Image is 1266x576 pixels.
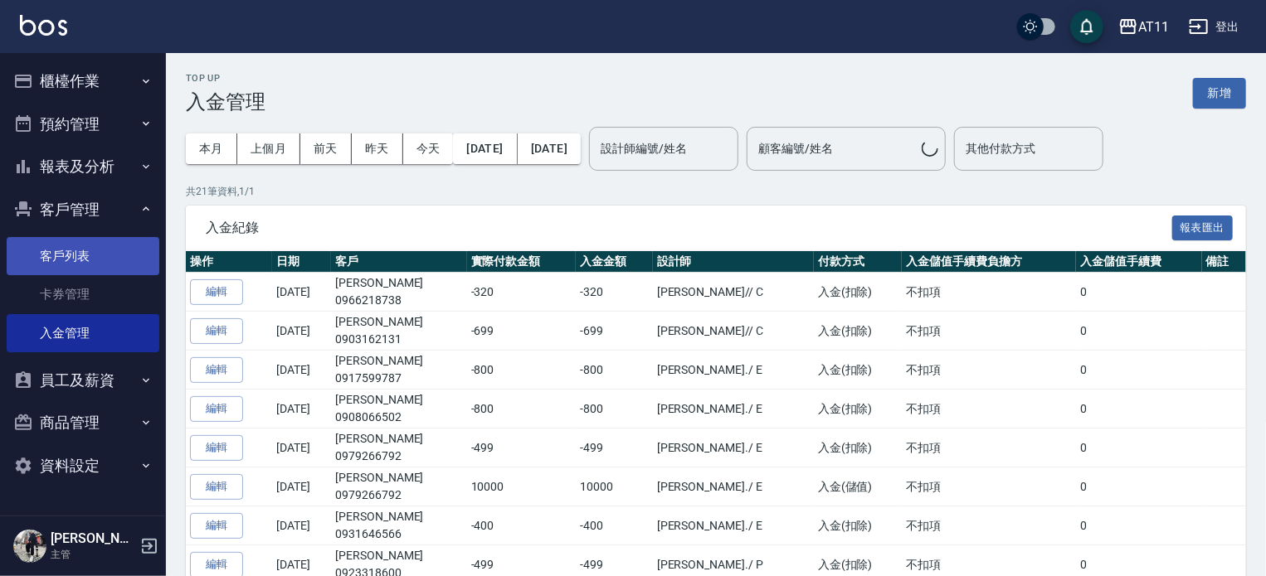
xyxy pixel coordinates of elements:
td: 入金(扣除) [814,506,902,545]
p: 0931646566 [335,525,462,543]
a: 報表匯出 [1172,219,1234,235]
td: 0 [1076,467,1201,506]
button: 編輯 [190,318,243,344]
td: -800 [576,351,652,390]
td: [DATE] [272,351,331,390]
th: 入金儲值手續費負擔方 [902,251,1076,273]
button: AT11 [1112,10,1176,44]
button: 預約管理 [7,103,159,146]
td: [PERSON_NAME]. / E [653,467,814,506]
td: [PERSON_NAME] [331,390,466,428]
button: 編輯 [190,396,243,422]
button: 客戶管理 [7,188,159,231]
td: -400 [467,506,577,545]
h5: [PERSON_NAME]. [51,530,135,547]
th: 備註 [1202,251,1246,273]
td: 入金(扣除) [814,312,902,351]
td: [PERSON_NAME]. / E [653,506,814,545]
img: Logo [20,15,67,36]
th: 客戶 [331,251,466,273]
p: 0903162131 [335,331,462,348]
td: -800 [467,351,577,390]
td: -699 [576,312,652,351]
th: 入金儲值手續費 [1076,251,1201,273]
button: 今天 [403,133,454,164]
td: 10000 [467,467,577,506]
button: 本月 [186,133,237,164]
td: [DATE] [272,506,331,545]
button: 商品管理 [7,401,159,444]
button: 編輯 [190,513,243,539]
td: -800 [467,390,577,428]
img: Person [13,530,46,563]
td: 0 [1076,351,1201,390]
td: 0 [1076,506,1201,545]
td: 不扣項 [902,390,1076,428]
p: 主管 [51,547,135,562]
td: [DATE] [272,467,331,506]
button: save [1070,10,1103,43]
td: 10000 [576,467,652,506]
td: -320 [576,273,652,312]
td: [PERSON_NAME] [331,428,466,467]
a: 新增 [1193,85,1246,100]
p: 0908066502 [335,409,462,426]
p: 0979266792 [335,486,462,504]
button: 昨天 [352,133,403,164]
td: -499 [467,428,577,467]
th: 實際付款金額 [467,251,577,273]
td: [PERSON_NAME]. / E [653,390,814,428]
td: 0 [1076,428,1201,467]
td: 不扣項 [902,467,1076,506]
h3: 入金管理 [186,90,265,114]
p: 0917599787 [335,370,462,387]
td: [DATE] [272,390,331,428]
button: 資料設定 [7,444,159,487]
td: [PERSON_NAME]. / E [653,351,814,390]
td: -320 [467,273,577,312]
td: -800 [576,390,652,428]
button: 編輯 [190,474,243,500]
td: 不扣項 [902,312,1076,351]
td: [PERSON_NAME] [331,351,466,390]
td: 入金(儲值) [814,467,902,506]
button: 編輯 [190,435,243,461]
button: 上個月 [237,133,300,164]
td: -699 [467,312,577,351]
td: [PERSON_NAME]. / E [653,428,814,467]
button: 編輯 [190,357,243,383]
p: 共 21 筆資料, 1 / 1 [186,184,1246,199]
button: [DATE] [518,133,581,164]
p: 0966218738 [335,292,462,309]
td: 入金(扣除) [814,273,902,312]
a: 入金管理 [7,314,159,352]
td: [PERSON_NAME]/ / C [653,273,814,312]
button: 報表匯出 [1172,215,1234,241]
td: 入金(扣除) [814,351,902,390]
a: 卡券管理 [7,275,159,313]
a: 客戶列表 [7,237,159,275]
button: 編輯 [190,279,243,305]
td: 不扣項 [902,351,1076,390]
td: [PERSON_NAME] [331,506,466,545]
th: 日期 [272,251,331,273]
h2: Top Up [186,73,265,84]
td: 不扣項 [902,506,1076,545]
td: 0 [1076,312,1201,351]
td: 不扣項 [902,273,1076,312]
th: 付款方式 [814,251,902,273]
button: 員工及薪資 [7,359,159,402]
button: [DATE] [453,133,517,164]
button: 前天 [300,133,352,164]
th: 操作 [186,251,272,273]
td: -499 [576,428,652,467]
td: 入金(扣除) [814,428,902,467]
div: AT11 [1138,17,1169,37]
td: [DATE] [272,428,331,467]
td: 0 [1076,390,1201,428]
span: 入金紀錄 [206,220,1172,236]
td: [PERSON_NAME] [331,312,466,351]
td: [PERSON_NAME]/ / C [653,312,814,351]
td: [PERSON_NAME] [331,273,466,312]
td: 入金(扣除) [814,390,902,428]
